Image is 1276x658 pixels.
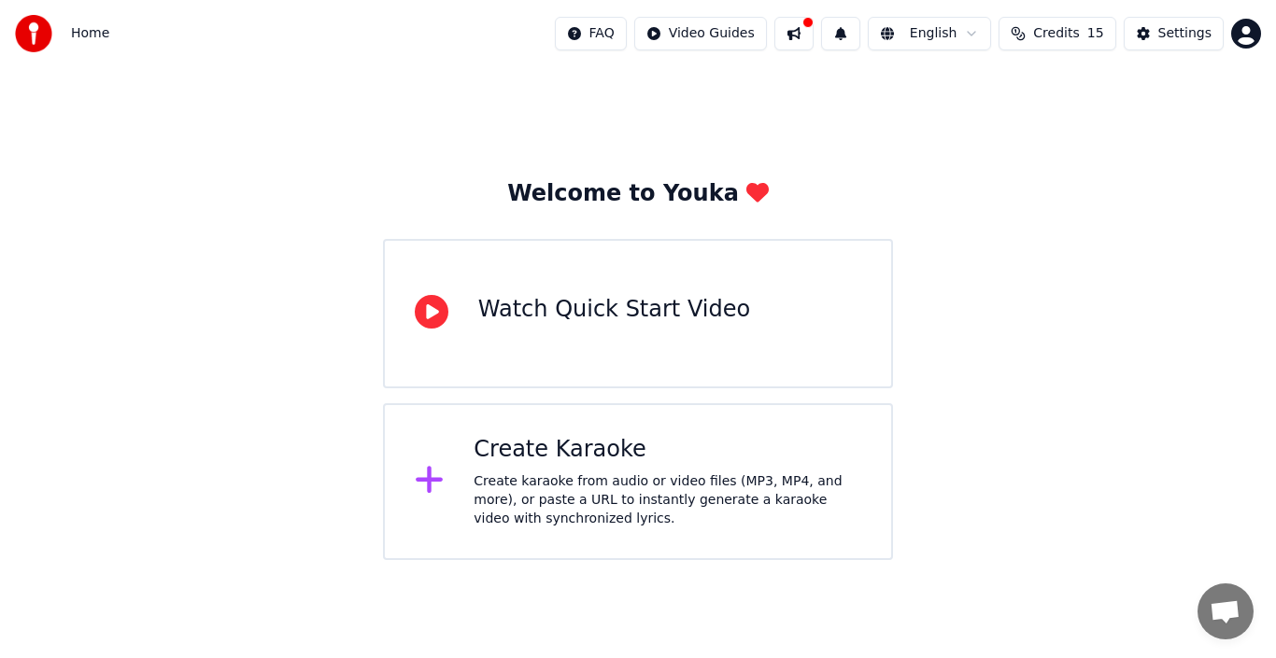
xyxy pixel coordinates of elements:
span: 15 [1087,24,1104,43]
div: Welcome to Youka [507,179,769,209]
div: Watch Quick Start Video [478,295,750,325]
div: Settings [1158,24,1212,43]
span: Credits [1033,24,1079,43]
button: Credits15 [999,17,1115,50]
button: Settings [1124,17,1224,50]
img: youka [15,15,52,52]
button: FAQ [555,17,627,50]
div: Create Karaoke [474,435,861,465]
div: Create karaoke from audio or video files (MP3, MP4, and more), or paste a URL to instantly genera... [474,472,861,528]
span: Home [71,24,109,43]
button: Video Guides [634,17,767,50]
div: Open chat [1198,583,1254,639]
nav: breadcrumb [71,24,109,43]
